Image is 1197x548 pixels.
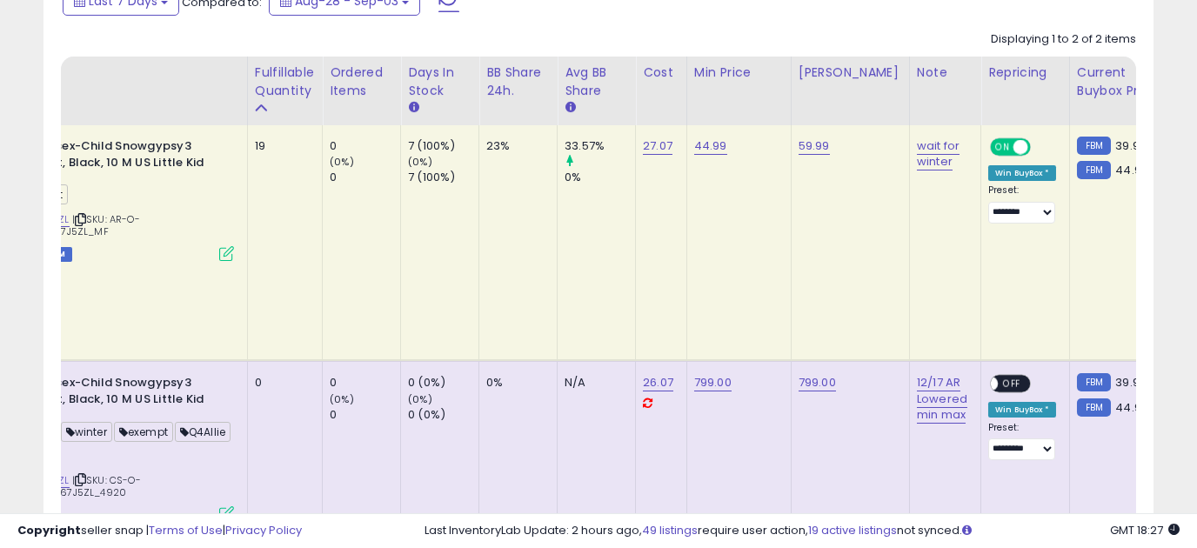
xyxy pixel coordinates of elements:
[1077,63,1167,100] div: Current Buybox Price
[330,407,400,423] div: 0
[408,138,478,154] div: 7 (100%)
[799,137,830,155] a: 59.99
[642,522,698,538] a: 49 listings
[114,422,173,442] span: exempt
[1115,374,1140,391] span: 39.9
[992,140,1013,155] span: ON
[1115,137,1140,154] span: 39.9
[255,375,309,391] div: 0
[408,155,432,169] small: (0%)
[330,155,354,169] small: (0%)
[255,63,315,100] div: Fulfillable Quantity
[408,407,478,423] div: 0 (0%)
[149,522,223,538] a: Terms of Use
[988,402,1056,418] div: Win BuyBox *
[565,375,622,391] div: N/A
[1028,140,1056,155] span: OFF
[1115,399,1148,416] span: 44.99
[486,375,544,391] div: 0%
[1115,162,1148,178] span: 44.99
[808,522,897,538] a: 19 active listings
[425,523,1180,539] div: Last InventoryLab Update: 2 hours ago, require user action, not synced.
[565,138,635,154] div: 33.57%
[917,374,967,423] a: 12/17 AR Lowered min max
[61,422,112,442] span: winter
[694,63,784,82] div: Min Price
[991,31,1136,48] div: Displaying 1 to 2 of 2 items
[988,422,1056,460] div: Preset:
[330,375,400,391] div: 0
[694,137,727,155] a: 44.99
[408,392,432,406] small: (0%)
[225,522,302,538] a: Privacy Policy
[643,137,672,155] a: 27.07
[565,100,575,116] small: Avg BB Share.
[643,63,679,82] div: Cost
[175,422,231,442] span: Q4Allie
[408,100,418,116] small: Days In Stock.
[988,165,1056,181] div: Win BuyBox *
[565,63,628,100] div: Avg BB Share
[988,63,1062,82] div: Repricing
[998,377,1026,391] span: OFF
[799,63,902,82] div: [PERSON_NAME]
[917,137,960,170] a: wait for winter
[565,170,635,185] div: 0%
[255,138,309,154] div: 19
[917,63,973,82] div: Note
[1077,137,1111,155] small: FBM
[694,374,732,391] a: 799.00
[17,523,302,539] div: seller snap | |
[1077,161,1111,179] small: FBM
[330,63,393,100] div: Ordered Items
[643,374,673,391] a: 26.07
[1077,373,1111,391] small: FBM
[408,63,471,100] div: Days In Stock
[330,392,354,406] small: (0%)
[1077,398,1111,417] small: FBM
[330,138,400,154] div: 0
[408,170,478,185] div: 7 (100%)
[408,375,478,391] div: 0 (0%)
[988,184,1056,223] div: Preset:
[486,63,550,100] div: BB Share 24h.
[17,522,81,538] strong: Copyright
[799,374,836,391] a: 799.00
[1110,522,1180,538] span: 2025-09-11 18:27 GMT
[486,138,544,154] div: 23%
[330,170,400,185] div: 0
